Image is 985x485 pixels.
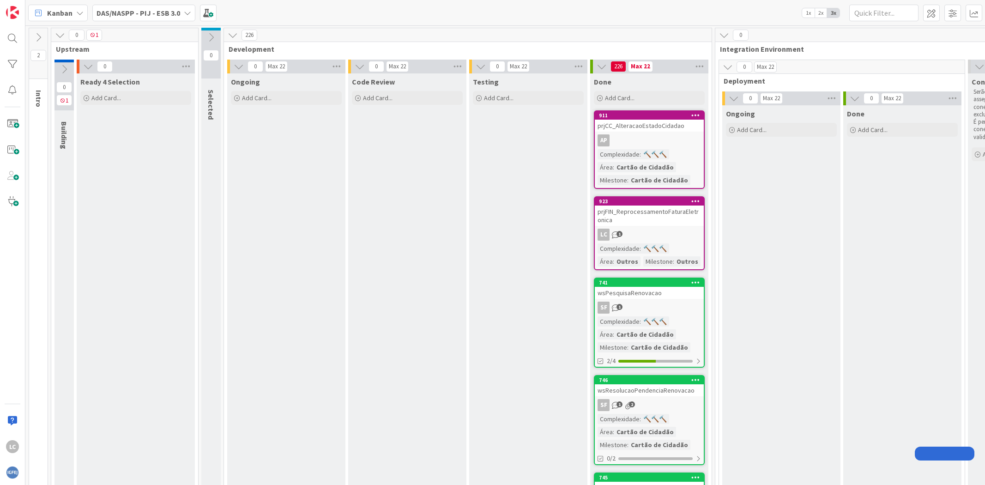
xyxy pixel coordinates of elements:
div: Complexidade [598,243,640,254]
span: 2/4 [607,356,616,366]
div: Complexidade [598,316,640,327]
div: AP [598,134,610,146]
span: 0 [97,61,113,72]
span: Add Card... [484,94,514,102]
span: 0 [743,93,758,104]
span: 🔨🔨🔨 [643,150,667,158]
span: Add Card... [737,126,767,134]
span: : [673,256,674,267]
div: 911 [599,112,704,119]
span: 226 [610,61,626,72]
span: : [640,414,641,424]
div: 911prjCC_AlteracaoEstadoCidadao [595,111,704,132]
div: 746 [599,377,704,383]
div: SF [598,302,610,314]
div: SF [595,302,704,314]
span: 0/2 [607,454,616,463]
span: : [640,243,641,254]
span: : [613,427,614,437]
span: Ready 4 Selection [80,77,140,86]
div: Max 22 [757,65,774,69]
span: Add Card... [242,94,272,102]
div: Área [598,162,613,172]
span: : [640,316,641,327]
span: 1 [616,401,622,407]
div: 741 [599,279,704,286]
span: 1 [56,95,72,106]
div: Milestone [598,440,627,450]
span: 1 [616,304,622,310]
span: Testing [473,77,499,86]
span: 0 [733,30,749,41]
div: Cartão de Cidadão [614,162,676,172]
span: 🔨🔨🔨 [643,244,667,253]
div: Área [598,256,613,267]
div: wsResolucaoPendenciaRenovacao [595,384,704,396]
img: Visit kanbanzone.com [6,6,19,19]
div: Complexidade [598,414,640,424]
span: Code Review [352,77,395,86]
img: avatar [6,466,19,479]
div: Max 22 [389,64,406,69]
span: 🔨🔨🔨 [643,415,667,423]
span: 226 [242,30,257,41]
div: Max 22 [268,64,285,69]
div: LC [595,229,704,241]
span: 🔨🔨🔨 [643,317,667,326]
span: Add Card... [91,94,121,102]
span: Add Card... [605,94,635,102]
span: 0 [69,30,85,41]
span: 3x [827,8,840,18]
span: Building [60,121,69,149]
div: 741wsPesquisaRenovacao [595,279,704,299]
div: 746wsResolucaoPendenciaRenovacao [595,376,704,396]
div: wsPesquisaRenovacao [595,287,704,299]
span: 2x [815,8,827,18]
b: DAS/NASPP - PIJ - ESB 3.0 [97,8,180,18]
div: Max 22 [631,64,650,69]
div: Cartão de Cidadão [614,427,676,437]
span: 2 [629,401,635,407]
span: 0 [737,61,752,73]
div: 745 [599,474,704,481]
div: Milestone [643,256,673,267]
span: 1 [616,231,622,237]
span: Done [594,77,611,86]
div: Outros [614,256,641,267]
div: 923 [595,197,704,206]
div: Max 22 [763,96,780,101]
div: prjFIN_ReprocessamentoFaturaEletronica [595,206,704,226]
span: Kanban [47,7,73,18]
span: Intro [34,90,43,107]
span: : [627,342,628,352]
div: Cartão de Cidadão [628,175,690,185]
div: SF [595,399,704,411]
span: Add Card... [858,126,888,134]
div: AP [595,134,704,146]
div: 745 [595,473,704,482]
div: SF [598,399,610,411]
span: Selected [206,90,216,120]
div: Max 22 [510,64,527,69]
div: Área [598,329,613,339]
span: Ongoing [726,109,755,118]
span: 0 [248,61,263,72]
div: Milestone [598,175,627,185]
div: Cartão de Cidadão [628,440,690,450]
span: 0 [56,82,72,93]
div: Cartão de Cidadão [614,329,676,339]
span: Deployment [724,76,953,85]
div: 923 [599,198,704,205]
span: 0 [369,61,384,72]
span: : [613,256,614,267]
span: 0 [864,93,879,104]
span: : [627,440,628,450]
span: 1x [802,8,815,18]
div: Outros [674,256,701,267]
div: 923prjFIN_ReprocessamentoFaturaEletronica [595,197,704,226]
div: Complexidade [598,149,640,159]
span: Development [229,44,700,54]
span: Add Card... [363,94,393,102]
span: 2 [30,50,46,61]
span: : [613,162,614,172]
